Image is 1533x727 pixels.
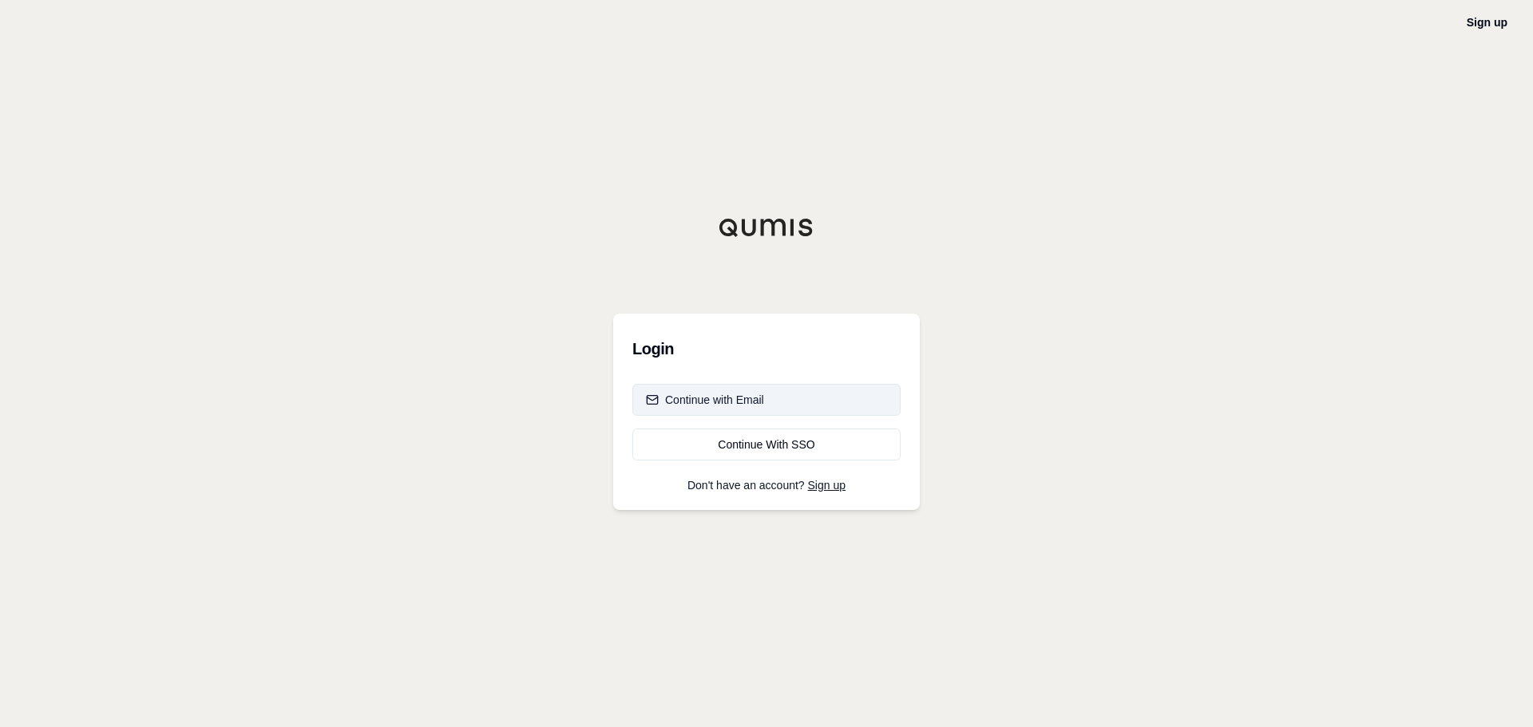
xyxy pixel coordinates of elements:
[1467,16,1507,29] a: Sign up
[632,384,901,416] button: Continue with Email
[632,480,901,491] p: Don't have an account?
[719,218,814,237] img: Qumis
[632,333,901,365] h3: Login
[808,479,846,492] a: Sign up
[646,437,887,452] div: Continue With SSO
[646,392,764,408] div: Continue with Email
[632,429,901,460] a: Continue With SSO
